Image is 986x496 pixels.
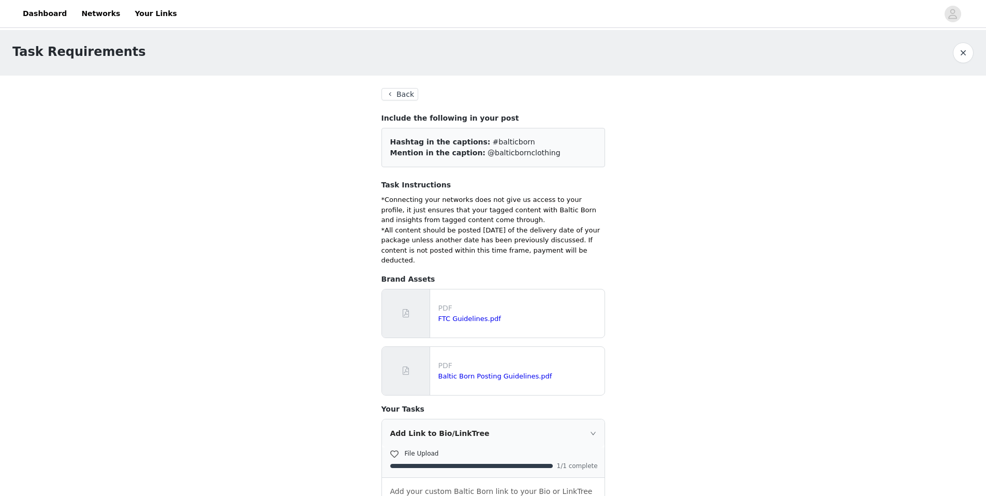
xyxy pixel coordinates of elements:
p: *All content should be posted [DATE] of the delivery date of your package unless another date has... [381,225,605,266]
div: icon: rightAdd Link to Bio/LinkTree [382,419,605,447]
i: icon: right [590,430,596,436]
h4: Your Tasks [381,404,605,415]
div: avatar [948,6,958,22]
h4: Include the following in your post [381,113,605,124]
span: #balticborn [493,138,535,146]
span: @balticbornclothing [488,149,560,157]
span: Mention in the caption: [390,149,485,157]
span: Hashtag in the captions: [390,138,491,146]
a: Dashboard [17,2,73,25]
a: FTC Guidelines.pdf [438,315,501,323]
h4: Brand Assets [381,274,605,285]
a: Your Links [128,2,183,25]
h1: Task Requirements [12,42,146,61]
p: PDF [438,303,600,314]
span: File Upload [405,450,439,457]
span: 1/1 complete [557,463,598,469]
a: Networks [75,2,126,25]
p: *Connecting your networks does not give us access to your profile, it just ensures that your tagg... [381,195,605,225]
p: PDF [438,360,600,371]
h4: Task Instructions [381,180,605,191]
button: Back [381,88,419,100]
a: Baltic Born Posting Guidelines.pdf [438,372,552,380]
